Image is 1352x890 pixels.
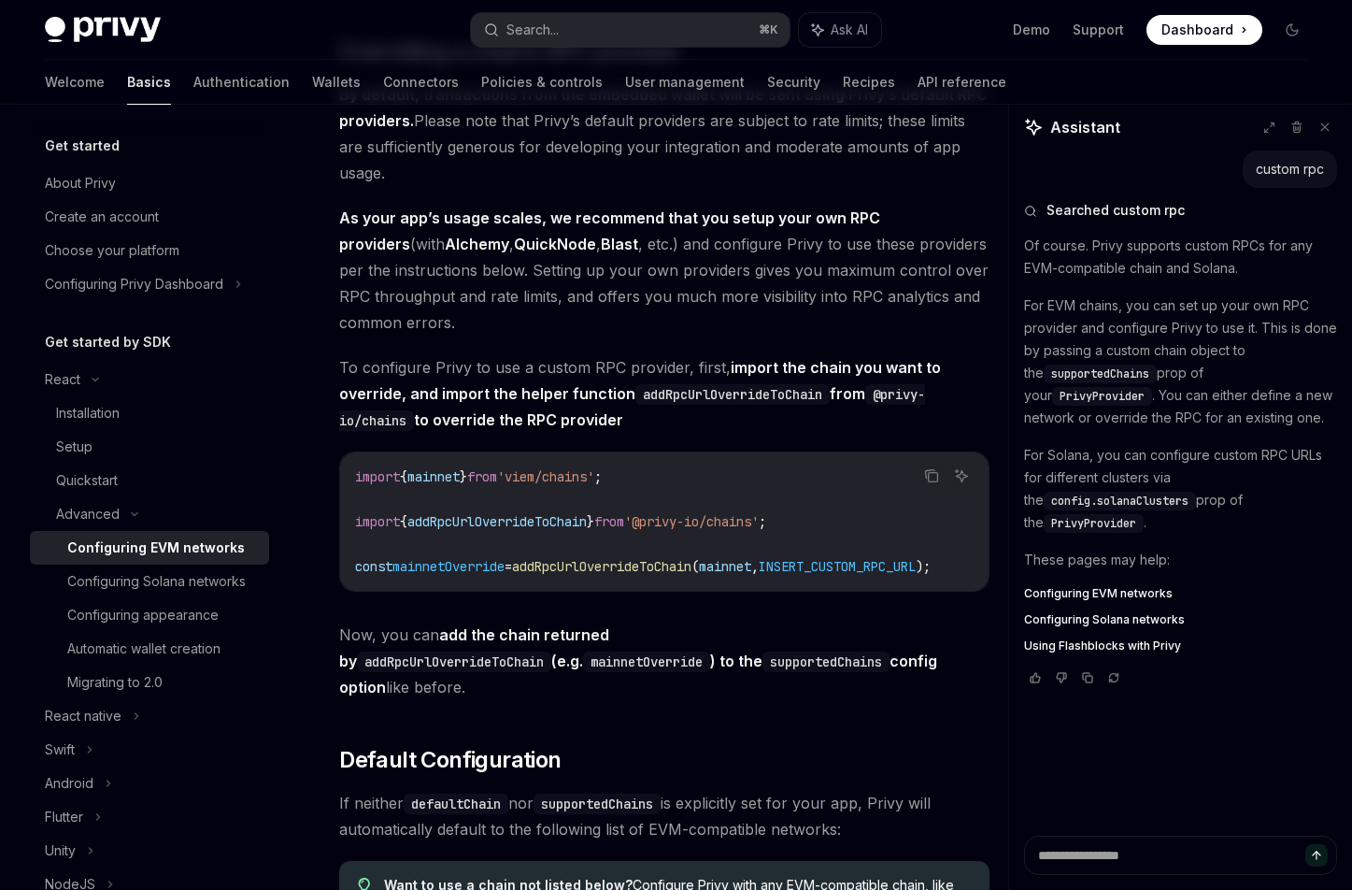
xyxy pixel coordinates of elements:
[506,19,559,41] div: Search...
[831,21,868,39] span: Ask AI
[400,468,407,485] span: {
[1146,15,1262,45] a: Dashboard
[404,794,508,814] code: defaultChain
[45,772,93,795] div: Android
[1051,366,1149,381] span: supportedChains
[1024,639,1337,653] a: Using Flashblocks with Privy
[400,513,407,530] span: {
[30,234,269,267] a: Choose your platform
[30,531,269,565] a: Configuring EVM networks
[67,570,246,593] div: Configuring Solana networks
[407,468,460,485] span: mainnet
[339,745,561,775] span: Default Configuration
[407,513,587,530] span: addRpcUrlOverrideToChain
[339,622,989,700] span: Now, you can like before.
[471,13,790,47] button: Search...⌘K
[127,60,171,105] a: Basics
[497,468,594,485] span: 'viem/chains'
[339,208,880,253] strong: As your app’s usage scales, we recommend that you setup your own RPC providers
[505,558,512,575] span: =
[919,464,944,488] button: Copy the contents from the code block
[56,503,120,525] div: Advanced
[1024,235,1337,280] p: Of course. Privy supports custom RPCs for any EVM-compatible chain and Solana.
[383,60,459,105] a: Connectors
[514,235,596,254] a: QuickNode
[45,60,105,105] a: Welcome
[339,205,989,336] span: (with , , , etc.) and configure Privy to use these providers per the instructions below. Setting ...
[624,513,759,530] span: '@privy-io/chains'
[312,60,361,105] a: Wallets
[339,625,937,696] strong: add the chain returned by (e.g. ) to the config option
[339,358,941,429] strong: import the chain you want to override, and import the helper function from to override the RPC pr...
[30,666,269,699] a: Migrating to 2.0
[799,13,881,47] button: Ask AI
[45,135,120,157] h5: Get started
[949,464,974,488] button: Ask AI
[1051,516,1136,531] span: PrivyProvider
[355,468,400,485] span: import
[193,60,290,105] a: Authentication
[916,558,931,575] span: );
[1024,612,1185,627] span: Configuring Solana networks
[691,558,699,575] span: (
[339,790,989,842] span: If neither nor is explicitly set for your app, Privy will automatically default to the following ...
[339,81,989,186] span: Please note that Privy’s default providers are subject to rate limits; these limits are sufficien...
[67,537,245,559] div: Configuring EVM networks
[30,565,269,598] a: Configuring Solana networks
[512,558,691,575] span: addRpcUrlOverrideToChain
[583,652,710,672] code: mainnetOverride
[1305,844,1328,867] button: Send message
[339,354,989,433] span: To configure Privy to use a custom RPC provider, first,
[1277,15,1307,45] button: Toggle dark mode
[699,558,751,575] span: mainnet
[1013,21,1050,39] a: Demo
[1050,116,1120,138] span: Assistant
[1024,549,1337,571] p: These pages may help:
[534,794,661,814] code: supportedChains
[30,430,269,464] a: Setup
[45,806,83,828] div: Flutter
[1024,444,1337,534] p: For Solana, you can configure custom RPC URLs for different clusters via the prop of the .
[762,652,889,672] code: supportedChains
[392,558,505,575] span: mainnetOverride
[587,513,594,530] span: }
[56,402,120,424] div: Installation
[594,468,602,485] span: ;
[67,604,219,626] div: Configuring appearance
[30,396,269,430] a: Installation
[45,17,161,43] img: dark logo
[759,558,916,575] span: INSERT_CUSTOM_RPC_URL
[45,739,75,761] div: Swift
[45,705,121,727] div: React native
[45,239,179,262] div: Choose your platform
[625,60,745,105] a: User management
[1046,201,1185,220] span: Searched custom rpc
[357,652,551,672] code: addRpcUrlOverrideToChain
[1024,612,1337,627] a: Configuring Solana networks
[759,22,778,37] span: ⌘ K
[751,558,759,575] span: ,
[45,368,80,391] div: React
[1256,160,1324,179] div: custom rpc
[67,638,221,660] div: Automatic wallet creation
[30,464,269,497] a: Quickstart
[30,200,269,234] a: Create an account
[355,558,392,575] span: const
[45,840,76,862] div: Unity
[30,598,269,632] a: Configuring appearance
[460,468,467,485] span: }
[30,632,269,666] a: Automatic wallet creation
[67,671,163,694] div: Migrating to 2.0
[481,60,603,105] a: Policies & controls
[56,469,118,492] div: Quickstart
[767,60,820,105] a: Security
[45,206,159,228] div: Create an account
[1161,21,1233,39] span: Dashboard
[355,513,400,530] span: import
[45,172,116,194] div: About Privy
[601,235,638,254] a: Blast
[1024,201,1337,220] button: Searched custom rpc
[759,513,766,530] span: ;
[1060,389,1145,404] span: PrivyProvider
[467,468,497,485] span: from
